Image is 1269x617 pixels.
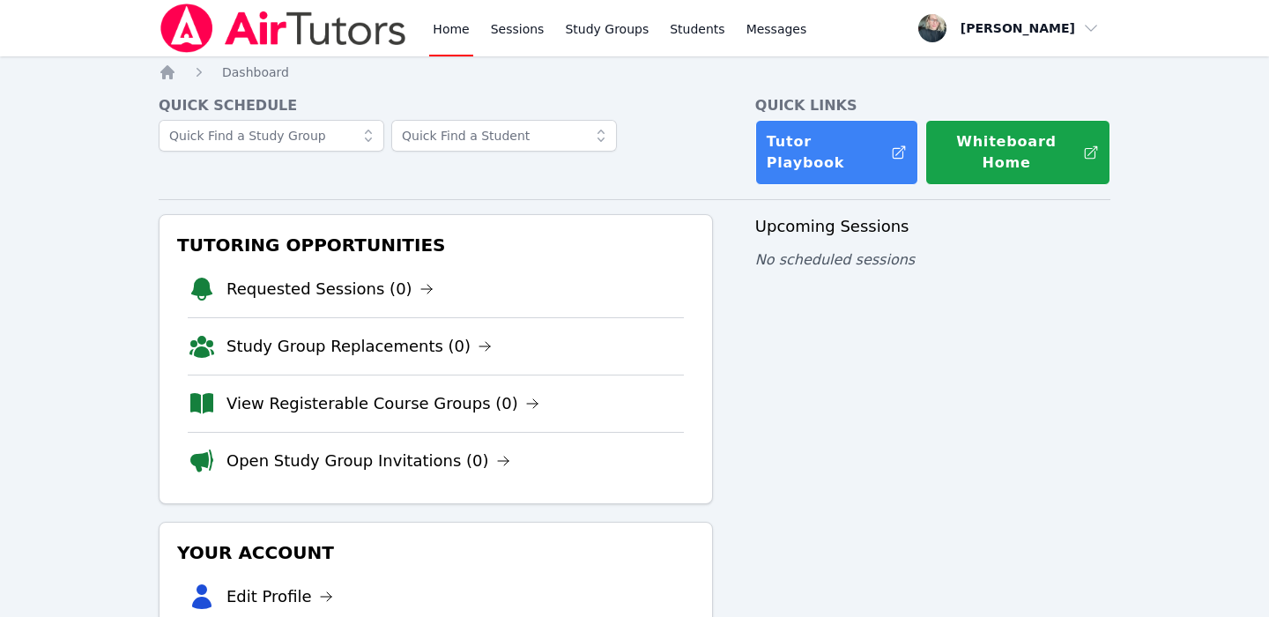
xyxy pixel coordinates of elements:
button: Whiteboard Home [925,120,1110,185]
span: No scheduled sessions [755,251,915,268]
a: Tutor Playbook [755,120,918,185]
h3: Tutoring Opportunities [174,229,698,261]
h4: Quick Schedule [159,95,713,116]
img: Air Tutors [159,4,408,53]
span: Messages [746,20,807,38]
h4: Quick Links [755,95,1110,116]
a: View Registerable Course Groups (0) [226,391,539,416]
a: Edit Profile [226,584,333,609]
input: Quick Find a Study Group [159,120,384,152]
h3: Your Account [174,537,698,569]
h3: Upcoming Sessions [755,214,1110,239]
a: Study Group Replacements (0) [226,334,492,359]
a: Dashboard [222,63,289,81]
a: Open Study Group Invitations (0) [226,449,510,473]
a: Requested Sessions (0) [226,277,434,301]
nav: Breadcrumb [159,63,1110,81]
input: Quick Find a Student [391,120,617,152]
span: Dashboard [222,65,289,79]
